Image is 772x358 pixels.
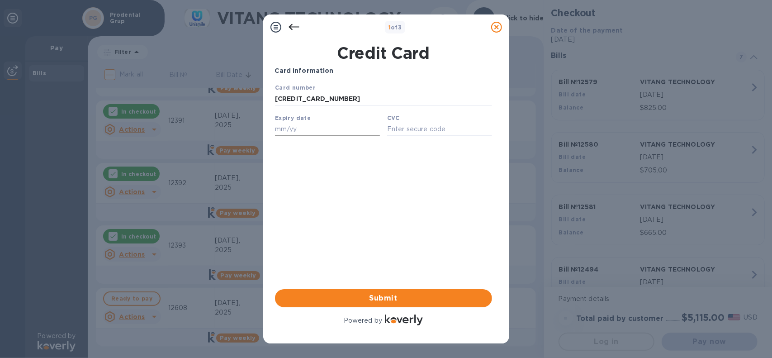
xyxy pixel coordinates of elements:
[344,316,382,325] p: Powered by
[388,24,402,31] b: of 3
[275,83,492,138] iframe: Your browser does not support iframes
[275,67,334,74] b: Card Information
[388,24,391,31] span: 1
[271,43,496,62] h1: Credit Card
[275,289,492,307] button: Submit
[282,293,485,304] span: Submit
[385,315,423,325] img: Logo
